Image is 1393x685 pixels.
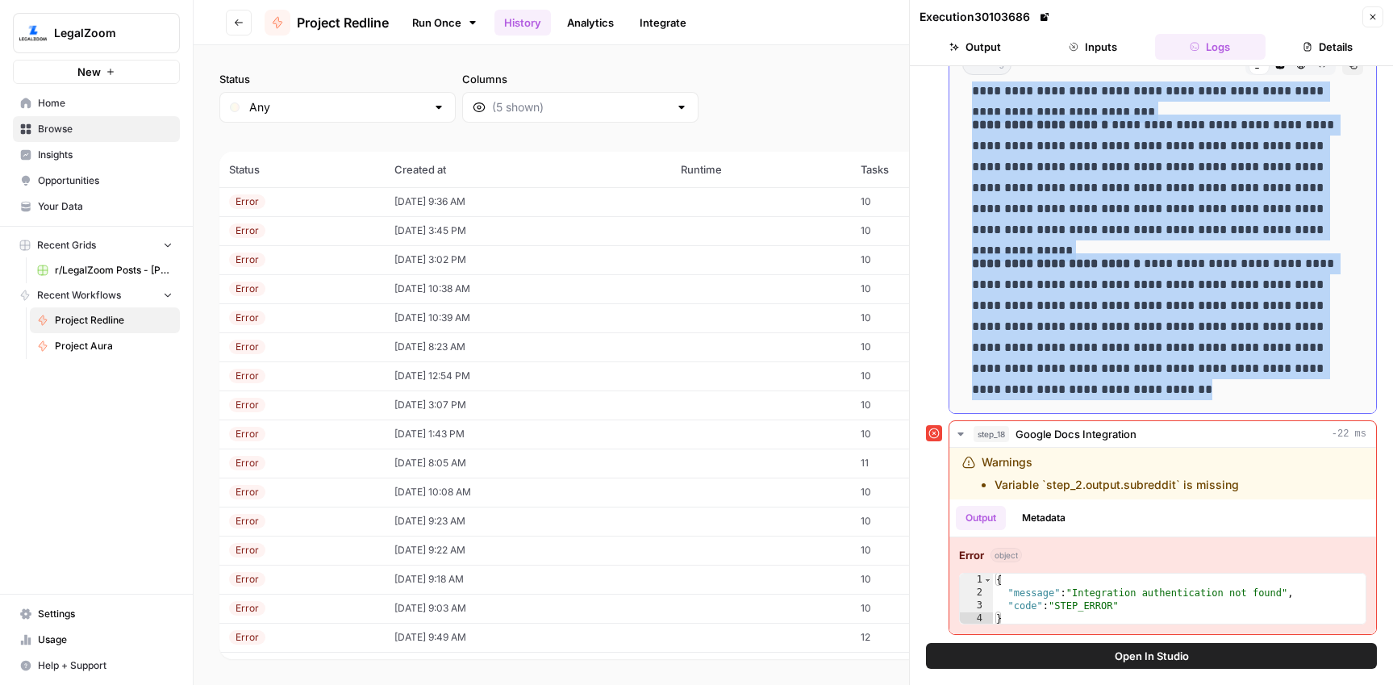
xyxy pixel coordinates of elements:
[851,652,993,681] td: 10
[385,478,670,507] td: [DATE] 10:08 AM
[851,391,993,420] td: 10
[851,420,993,449] td: 10
[37,238,96,253] span: Recent Grids
[385,594,670,623] td: [DATE] 9:03 AM
[55,263,173,278] span: r/LegalZoom Posts - [PERSON_NAME]
[229,485,265,499] div: Error
[385,274,670,303] td: [DATE] 10:38 AM
[1332,427,1366,441] span: -22 ms
[974,426,1009,442] span: step_18
[38,199,173,214] span: Your Data
[851,303,993,332] td: 10
[851,478,993,507] td: 10
[38,633,173,647] span: Usage
[229,194,265,209] div: Error
[38,658,173,673] span: Help + Support
[494,10,551,36] a: History
[851,152,993,187] th: Tasks
[385,449,670,478] td: [DATE] 8:05 AM
[13,60,180,84] button: New
[13,90,180,116] a: Home
[38,173,173,188] span: Opportunities
[13,168,180,194] a: Opportunities
[960,599,993,612] div: 3
[960,574,993,587] div: 1
[1272,34,1383,60] button: Details
[462,71,699,87] label: Columns
[949,421,1376,447] button: -22 ms
[1115,648,1189,664] span: Open In Studio
[920,34,1031,60] button: Output
[229,398,265,412] div: Error
[949,448,1376,634] div: -22 ms
[851,507,993,536] td: 10
[385,303,670,332] td: [DATE] 10:39 AM
[851,623,993,652] td: 12
[13,283,180,307] button: Recent Workflows
[219,123,1367,152] span: (131 records)
[229,543,265,558] div: Error
[30,257,180,283] a: r/LegalZoom Posts - [PERSON_NAME]
[229,572,265,587] div: Error
[385,245,670,274] td: [DATE] 3:02 PM
[13,233,180,257] button: Recent Grids
[991,548,1022,562] span: object
[38,607,173,621] span: Settings
[926,643,1377,669] button: Open In Studio
[1012,506,1075,530] button: Metadata
[851,216,993,245] td: 10
[265,10,389,36] a: Project Redline
[30,307,180,333] a: Project Redline
[851,187,993,216] td: 10
[54,25,152,41] span: LegalZoom
[229,514,265,528] div: Error
[385,565,670,594] td: [DATE] 9:18 AM
[13,142,180,168] a: Insights
[55,339,173,353] span: Project Aura
[38,148,173,162] span: Insights
[851,536,993,565] td: 10
[851,565,993,594] td: 10
[229,282,265,296] div: Error
[13,116,180,142] a: Browse
[13,13,180,53] button: Workspace: LegalZoom
[229,369,265,383] div: Error
[385,187,670,216] td: [DATE] 9:36 AM
[385,332,670,361] td: [DATE] 8:23 AM
[1016,426,1137,442] span: Google Docs Integration
[1037,34,1149,60] button: Inputs
[851,449,993,478] td: 11
[949,10,1376,413] div: 11 seconds / 5 tasks
[385,391,670,420] td: [DATE] 3:07 PM
[851,245,993,274] td: 10
[630,10,696,36] a: Integrate
[38,122,173,136] span: Browse
[385,361,670,391] td: [DATE] 12:54 PM
[13,627,180,653] a: Usage
[297,13,389,32] span: Project Redline
[229,223,265,238] div: Error
[385,507,670,536] td: [DATE] 9:23 AM
[229,311,265,325] div: Error
[219,152,385,187] th: Status
[229,253,265,267] div: Error
[851,361,993,391] td: 10
[983,574,992,587] span: Toggle code folding, rows 1 through 4
[851,274,993,303] td: 10
[229,340,265,354] div: Error
[13,194,180,219] a: Your Data
[19,19,48,48] img: LegalZoom Logo
[492,99,669,115] input: (5 shown)
[851,594,993,623] td: 10
[229,427,265,441] div: Error
[851,332,993,361] td: 10
[55,313,173,328] span: Project Redline
[959,547,984,563] strong: Error
[249,99,426,115] input: Any
[229,630,265,645] div: Error
[1155,34,1266,60] button: Logs
[229,601,265,616] div: Error
[385,536,670,565] td: [DATE] 9:22 AM
[13,653,180,679] button: Help + Support
[995,477,1239,493] li: Variable `step_2.output.subreddit` is missing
